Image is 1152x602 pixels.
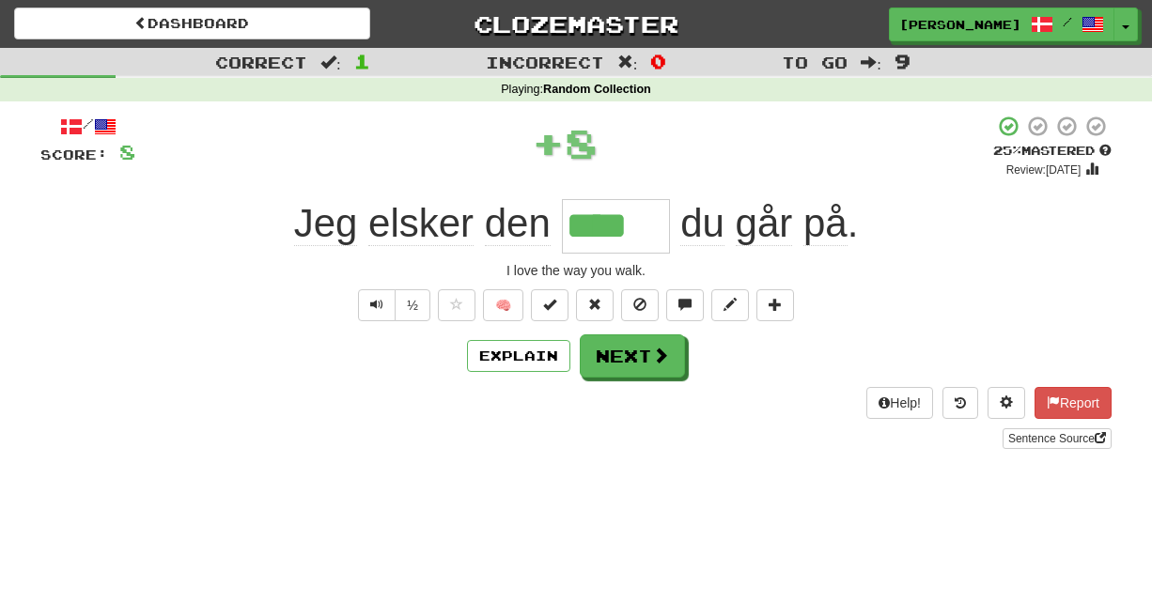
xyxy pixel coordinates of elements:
span: To go [782,53,848,71]
span: 8 [565,119,598,166]
span: du [680,201,724,246]
span: / [1063,15,1072,28]
button: Discuss sentence (alt+u) [666,289,704,321]
span: elsker [368,201,474,246]
button: Reset to 0% Mastered (alt+r) [576,289,614,321]
strong: Random Collection [543,83,651,96]
button: ½ [395,289,430,321]
span: Correct [215,53,307,71]
span: Incorrect [486,53,604,71]
button: Explain [467,340,570,372]
span: 8 [119,140,135,163]
span: Score: [40,147,108,162]
a: Sentence Source [1003,428,1112,449]
small: Review: [DATE] [1006,163,1082,177]
button: Edit sentence (alt+d) [711,289,749,321]
span: 25 % [993,143,1021,158]
button: 🧠 [483,289,523,321]
button: Set this sentence to 100% Mastered (alt+m) [531,289,568,321]
span: Jeg [294,201,358,246]
button: Add to collection (alt+a) [756,289,794,321]
span: . [670,201,859,246]
span: : [861,54,881,70]
button: Favorite sentence (alt+f) [438,289,475,321]
a: Dashboard [14,8,370,39]
button: Help! [866,387,933,419]
span: : [617,54,638,70]
button: Next [580,334,685,378]
span: [PERSON_NAME] [899,16,1021,33]
button: Ignore sentence (alt+i) [621,289,659,321]
button: Play sentence audio (ctl+space) [358,289,396,321]
a: [PERSON_NAME] / [889,8,1114,41]
span: 0 [650,50,666,72]
span: på [803,201,848,246]
div: Text-to-speech controls [354,289,430,321]
button: Report [1035,387,1112,419]
span: går [736,201,793,246]
button: Round history (alt+y) [942,387,978,419]
span: den [485,201,551,246]
span: + [532,115,565,171]
span: : [320,54,341,70]
div: Mastered [993,143,1112,160]
a: Clozemaster [398,8,755,40]
span: 1 [354,50,370,72]
div: I love the way you walk. [40,261,1112,280]
span: 9 [895,50,911,72]
div: / [40,115,135,138]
